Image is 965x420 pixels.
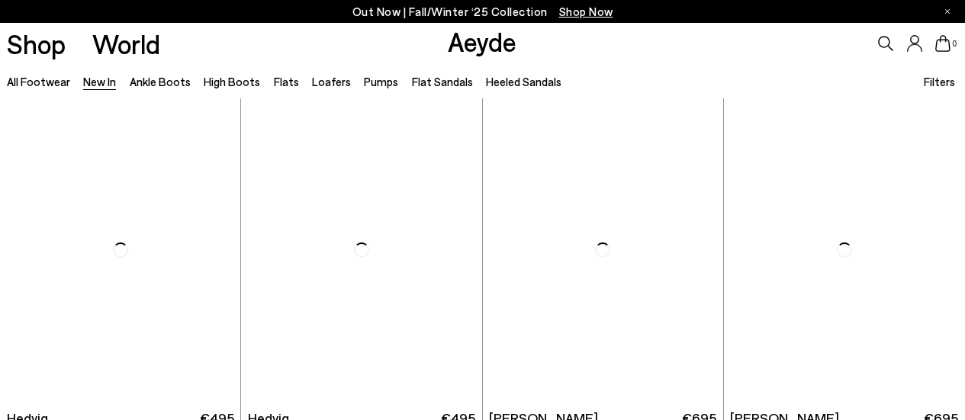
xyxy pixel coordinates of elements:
span: Filters [924,75,955,88]
span: Navigate to /collections/new-in [559,5,613,18]
a: 0 [935,35,951,52]
a: Loafers [312,75,351,88]
p: Out Now | Fall/Winter ‘25 Collection [352,2,613,21]
a: High Boots [204,75,260,88]
a: New In [83,75,116,88]
a: World [92,30,160,57]
a: Flat Sandals [412,75,473,88]
a: Ankle Boots [130,75,191,88]
img: Minerva High Cowboy Boots [483,98,723,401]
span: 0 [951,40,958,48]
a: Shop [7,30,66,57]
img: Hedvig Cowboy Ankle Boots [241,98,481,401]
a: Pumps [364,75,398,88]
a: Aeyde [448,25,516,57]
a: All Footwear [7,75,70,88]
img: Minerva High Cowboy Boots [724,98,965,401]
a: Flats [274,75,299,88]
a: Heeled Sandals [486,75,561,88]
